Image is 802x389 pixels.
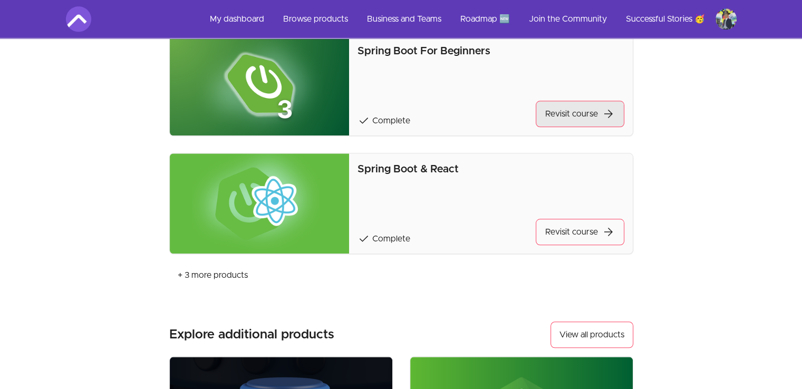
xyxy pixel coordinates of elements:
[372,235,410,243] span: Complete
[536,219,624,245] a: Revisit coursearrow_forward
[169,262,256,288] a: + 3 more products
[275,6,356,32] a: Browse products
[359,6,450,32] a: Business and Teams
[66,6,91,32] img: Amigoscode logo
[372,116,410,125] span: Complete
[550,322,633,348] a: View all products
[357,114,370,127] span: check
[602,226,615,238] span: arrow_forward
[170,153,350,254] img: Product image for Spring Boot & React
[357,44,624,59] p: Spring Boot For Beginners
[169,326,334,343] h3: Explore additional products
[716,8,737,30] img: Profile image for bondz@email.com
[602,108,615,120] span: arrow_forward
[536,101,624,127] a: Revisit coursearrow_forward
[617,6,713,32] a: Successful Stories 🥳
[357,232,370,245] span: check
[170,35,350,135] img: Product image for Spring Boot For Beginners
[520,6,615,32] a: Join the Community
[201,6,737,32] nav: Main
[357,162,624,177] p: Spring Boot & React
[452,6,518,32] a: Roadmap 🆕
[201,6,273,32] a: My dashboard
